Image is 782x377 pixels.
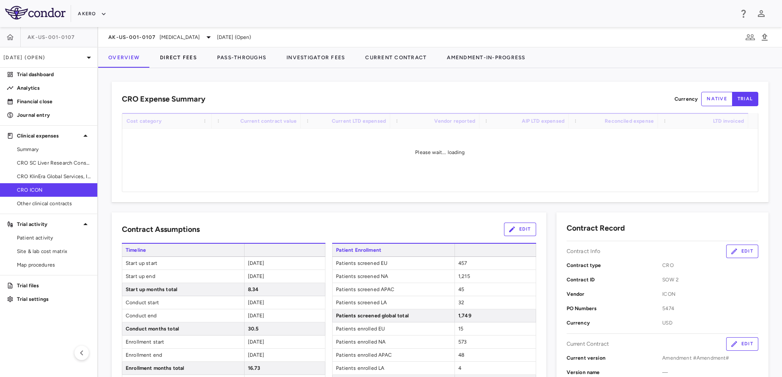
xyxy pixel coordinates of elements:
p: Trial settings [17,295,91,303]
span: Enrollment start [122,336,244,348]
span: CRO ICON [17,186,91,194]
span: 30.5 [248,326,259,332]
button: Amendment-In-Progress [437,47,535,68]
button: Edit [504,223,536,236]
span: ICON [662,290,758,298]
span: Start up months total [122,283,244,296]
button: Pass-Throughs [207,47,276,68]
p: Trial dashboard [17,71,91,78]
span: Patients enrolled LA [333,362,454,374]
span: Patient activity [17,234,91,242]
span: 48 [458,352,464,358]
span: Patients enrolled NA [333,336,454,348]
p: Current Contract [567,340,609,348]
p: Contract type [567,261,663,269]
span: 32 [458,300,464,305]
p: Clinical expenses [17,132,80,140]
span: 573 [458,339,467,345]
span: AK-US-001-0107 [28,34,75,41]
h6: Contract Record [567,223,625,234]
span: Patients screened LA [333,296,454,309]
span: 5474 [662,305,758,312]
button: Current Contract [355,47,437,68]
span: Map procedures [17,261,91,269]
span: CRO [662,261,758,269]
p: Contract Info [567,248,601,255]
button: Overview [98,47,150,68]
button: Akero [78,7,106,21]
img: logo-full-BYUhSk78.svg [5,6,66,19]
h6: CRO Expense Summary [122,94,205,105]
span: [DATE] [248,300,264,305]
h6: Contract Assumptions [122,224,200,235]
p: Currency [567,319,663,327]
p: Trial files [17,282,91,289]
p: Analytics [17,84,91,92]
span: Patients enrolled APAC [333,349,454,361]
span: Conduct end [122,309,244,322]
span: 1,215 [458,273,470,279]
span: [DATE] [248,339,264,345]
span: Conduct start [122,296,244,309]
span: — [662,369,758,376]
span: [DATE] [248,352,264,358]
span: Conduct months total [122,322,244,335]
button: trial [732,92,758,106]
span: Please wait... loading [415,149,465,155]
span: SOW 2 [662,276,758,283]
span: 4 [458,365,461,371]
span: 8.34 [248,286,259,292]
span: Other clinical contracts [17,200,91,207]
p: Current version [567,354,663,362]
span: 16.73 [248,365,261,371]
p: [DATE] (Open) [3,54,84,61]
span: Summary [17,146,91,153]
span: Start up start [122,257,244,270]
button: Edit [726,245,758,258]
span: Patients screened EU [333,257,454,270]
p: Version name [567,369,663,376]
span: [DATE] (Open) [217,33,251,41]
span: [DATE] [248,273,264,279]
p: Currency [675,95,698,103]
span: Timeline [122,244,244,256]
button: Investigator Fees [276,47,355,68]
span: Patients screened NA [333,270,454,283]
span: Site & lab cost matrix [17,248,91,255]
span: 15 [458,326,463,332]
p: Journal entry [17,111,91,119]
span: [DATE] [248,313,264,319]
p: Vendor [567,290,663,298]
span: Patients enrolled EU [333,322,454,335]
span: CRO KlinEra Global Services, Inc. [17,173,91,180]
span: 45 [458,286,464,292]
span: Amendment #Amendment# [662,354,758,362]
span: CRO SC Liver Research Consortium LLC [17,159,91,167]
span: [MEDICAL_DATA] [160,33,200,41]
span: Patient Enrollment [332,244,454,256]
span: Start up end [122,270,244,283]
span: 457 [458,260,467,266]
span: Patients screened APAC [333,283,454,296]
button: native [701,92,732,106]
p: Contract ID [567,276,663,283]
span: Enrollment months total [122,362,244,374]
span: Enrollment end [122,349,244,361]
button: Edit [726,337,758,351]
button: Direct Fees [150,47,207,68]
p: PO Numbers [567,305,663,312]
span: AK-US-001-0107 [108,34,156,41]
span: [DATE] [248,260,264,266]
span: USD [662,319,758,327]
span: 1,749 [458,313,471,319]
span: Patients screened global total [333,309,454,322]
p: Trial activity [17,220,80,228]
p: Financial close [17,98,91,105]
